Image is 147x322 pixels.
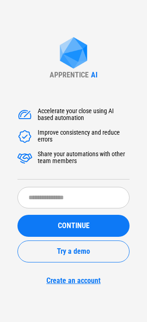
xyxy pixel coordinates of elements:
[38,108,130,122] div: Accelerate your close using AI based automation
[17,151,32,165] img: Accelerate
[57,248,90,255] span: Try a demo
[17,240,130,262] button: Try a demo
[17,215,130,237] button: CONTINUE
[38,151,130,165] div: Share your automations with other team members
[91,71,97,79] div: AI
[17,276,130,285] a: Create an account
[38,129,130,144] div: Improve consistency and reduce errors
[17,129,32,144] img: Accelerate
[50,71,89,79] div: APPRENTICE
[58,222,90,229] span: CONTINUE
[17,108,32,122] img: Accelerate
[55,37,92,71] img: Apprentice AI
